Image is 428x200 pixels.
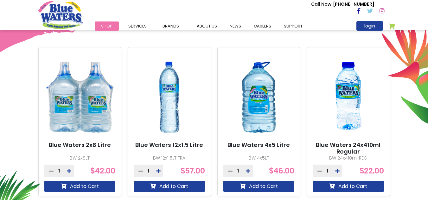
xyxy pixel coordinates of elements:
a: login [356,21,383,31]
span: Brands [163,23,179,29]
p: BW 12x1.5LT TRA [134,155,205,161]
p: BW 4x5LT [223,155,295,161]
p: BW 24x410ml REG [313,155,384,161]
span: $57.00 [181,166,205,176]
img: Blue Waters 2x8 Litre [44,53,116,142]
a: Blue Waters 2x8 Litre [49,142,111,148]
button: Add to Cart [313,181,384,192]
a: Blue Waters 4x5 Litre [227,142,290,148]
a: support [278,21,309,31]
a: store logo [38,1,83,29]
img: Blue Waters 12x1.5 Litre [134,53,205,142]
a: Blue Waters 24x410ml Regular [313,142,384,155]
a: careers [247,21,278,31]
button: Add to Cart [223,181,295,192]
span: Shop [101,23,112,29]
img: Blue Waters 4x5 Litre [223,53,295,142]
span: $42.00 [90,166,115,176]
button: Add to Cart [134,181,205,192]
span: Services [128,23,147,29]
span: $46.00 [269,166,294,176]
button: Add to Cart [44,181,116,192]
a: about us [190,21,223,31]
p: BW 2x8LT [44,155,116,161]
a: News [223,21,247,31]
p: [PHONE_NUMBER] [311,1,374,8]
span: $22.00 [360,166,384,176]
img: Blue Waters 24x410ml Regular [313,53,384,142]
span: Call Now : [311,1,333,7]
a: Blue Waters 12x1.5 Litre [135,142,203,148]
